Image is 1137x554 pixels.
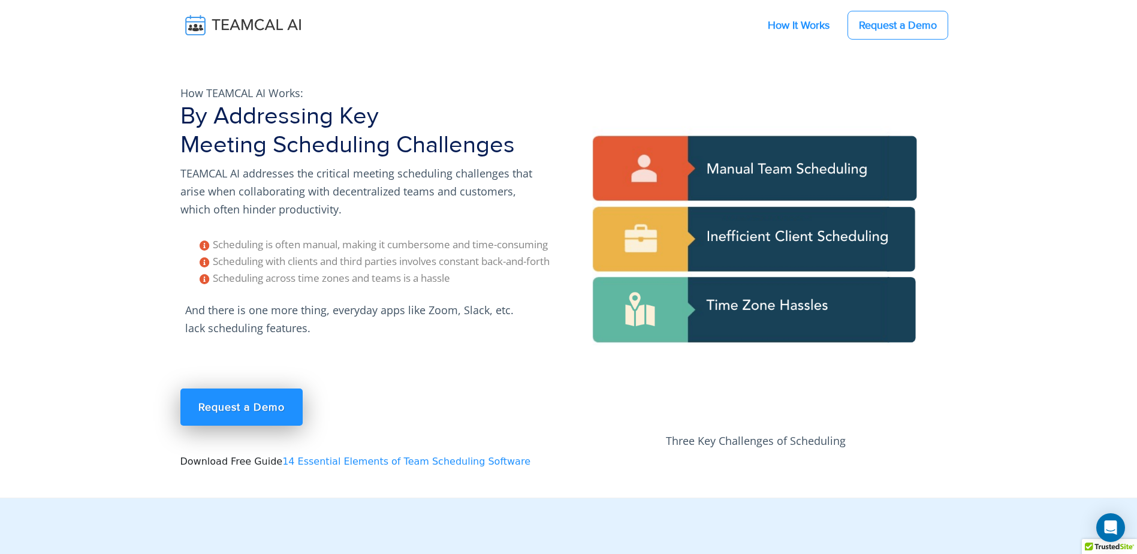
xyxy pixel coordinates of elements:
[576,72,936,432] img: pic
[848,11,948,40] a: Request a Demo
[180,102,562,159] h1: By Addressing Key Meeting Scheduling Challenges
[200,236,562,253] li: Scheduling is often manual, making it cumbersome and time-consuming
[200,253,562,270] li: Scheduling with clients and third parties involves constant back-and-forth
[180,296,540,342] p: And there is one more thing, everyday apps like Zoom, Slack, etc. lack scheduling features.
[1096,513,1125,542] div: Open Intercom Messenger
[282,456,530,467] a: 14 Essential Elements of Team Scheduling Software
[576,432,936,450] p: Three Key Challenges of Scheduling
[200,270,562,287] li: Scheduling across time zones and teams is a hassle
[180,164,540,218] p: TEAMCAL AI addresses the critical meeting scheduling challenges that arise when collaborating wit...
[180,389,303,426] a: Request a Demo
[756,13,842,38] a: How It Works
[180,84,540,102] p: How TEAMCAL AI Works:
[173,72,569,498] div: Download Free Guide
